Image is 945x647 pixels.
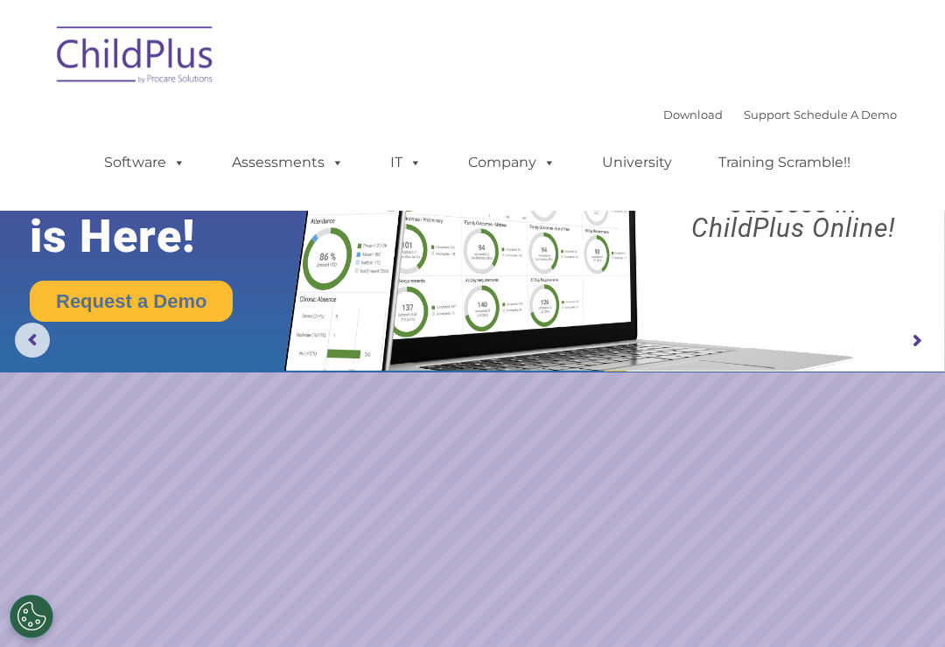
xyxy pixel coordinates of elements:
rs-layer: Boost your productivity and streamline your success in ChildPlus Online! [653,118,934,240]
a: Support [744,108,790,122]
img: ChildPlus by Procare Solutions [48,14,223,101]
a: IT [373,145,439,180]
font: | [663,108,897,122]
rs-layer: The Future of ChildPlus is Here! [30,108,332,262]
a: Request a Demo [30,281,233,322]
a: Software [87,145,203,180]
a: Assessments [214,145,361,180]
button: Cookies Settings [10,595,53,638]
a: University [584,145,689,180]
a: Training Scramble!! [701,145,868,180]
a: Company [451,145,573,180]
a: Download [663,108,723,122]
a: Schedule A Demo [794,108,897,122]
